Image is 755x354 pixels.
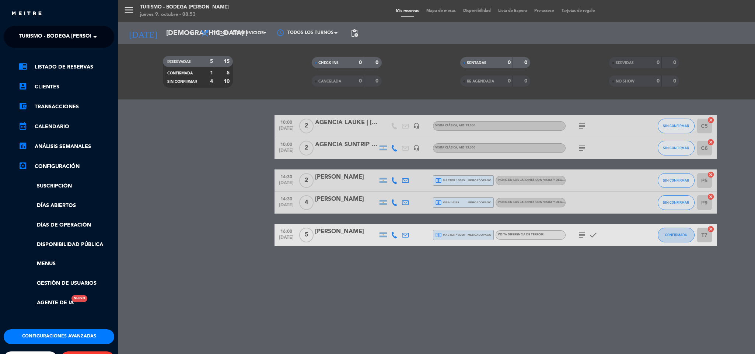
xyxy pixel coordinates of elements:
a: Agente de IANuevo [18,299,74,307]
a: Menus [18,260,114,268]
a: assessmentANÁLISIS SEMANALES [18,142,114,151]
a: Configuración [18,162,114,171]
a: Días abiertos [18,201,114,210]
i: account_balance_wallet [18,102,27,111]
a: Suscripción [18,182,114,190]
a: Gestión de usuarios [18,279,114,288]
a: Disponibilidad pública [18,241,114,249]
i: chrome_reader_mode [18,62,27,71]
button: Configuraciones avanzadas [4,329,114,344]
i: settings_applications [18,161,27,170]
i: assessment [18,141,27,150]
a: chrome_reader_modeListado de Reservas [18,63,114,71]
i: account_box [18,82,27,91]
a: account_balance_walletTransacciones [18,102,114,111]
i: calendar_month [18,122,27,130]
a: calendar_monthCalendario [18,122,114,131]
div: Nuevo [71,295,87,302]
span: Turismo - Bodega [PERSON_NAME] [19,29,114,45]
img: MEITRE [11,11,42,17]
a: account_boxClientes [18,83,114,91]
a: Días de Operación [18,221,114,229]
